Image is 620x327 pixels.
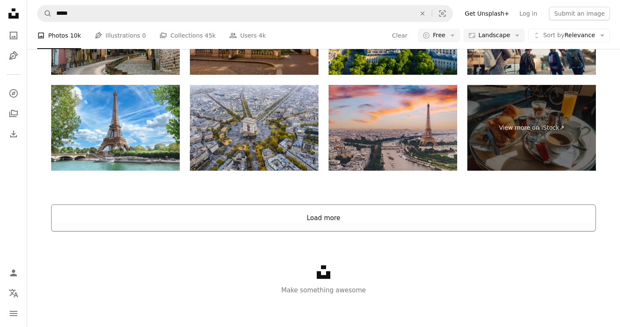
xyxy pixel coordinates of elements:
[51,85,180,171] img: View of Paris with Eiffel tower
[190,85,318,171] img: Arc de Triomphe from the sky, Paris
[329,85,457,171] img: Aerial of Paris city with Seine river during sunset France
[259,31,266,40] span: 4k
[27,285,620,295] p: Make something awesome
[95,22,146,49] a: Illustrations 0
[514,7,542,20] a: Log in
[205,31,216,40] span: 45k
[159,22,216,49] a: Collections 45k
[5,5,22,24] a: Home — Unsplash
[467,85,596,171] a: View more on iStock↗
[460,7,514,20] a: Get Unsplash+
[229,22,266,49] a: Users 4k
[464,29,525,42] button: Landscape
[432,5,453,22] button: Visual search
[37,5,453,22] form: Find visuals sitewide
[528,29,610,42] button: Sort byRelevance
[51,204,596,232] button: Load more
[433,31,445,40] span: Free
[543,31,595,40] span: Relevance
[549,7,610,20] button: Submit an image
[5,27,22,44] a: Photos
[543,32,564,38] span: Sort by
[392,29,408,42] button: Clear
[5,47,22,64] a: Illustrations
[478,31,510,40] span: Landscape
[418,29,460,42] button: Free
[5,85,22,102] a: Explore
[38,5,52,22] button: Search Unsplash
[5,105,22,122] a: Collections
[5,264,22,281] a: Log in / Sign up
[5,305,22,322] button: Menu
[5,285,22,302] button: Language
[5,125,22,142] a: Download History
[142,31,146,40] span: 0
[413,5,432,22] button: Clear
